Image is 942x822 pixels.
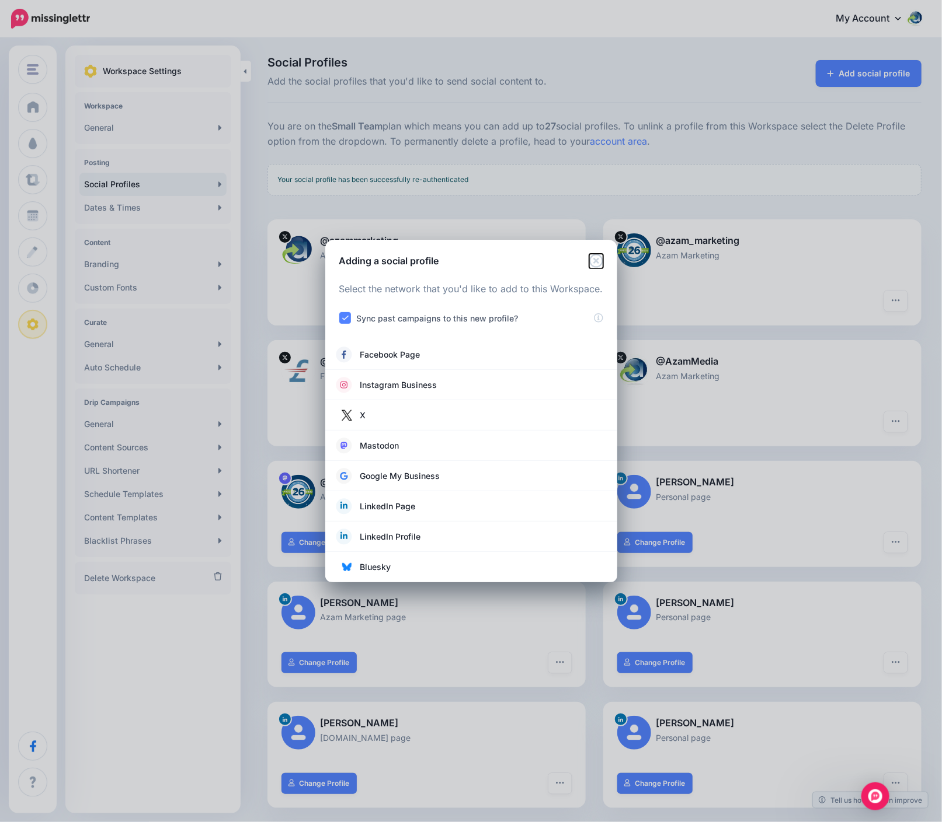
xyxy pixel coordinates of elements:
[360,469,440,483] span: Google My Business
[339,282,603,297] p: Select the network that you'd like to add to this Workspace.
[337,377,606,393] a: Instagram Business
[360,408,366,422] span: X
[342,562,352,572] img: bluesky.png
[338,406,356,425] img: twitter.jpg
[337,529,606,545] a: LinkedIn Profile
[339,254,439,268] h5: Adding a social profile
[360,560,391,574] span: Bluesky
[861,782,889,810] div: Open Intercom Messenger
[337,347,606,363] a: Facebook Page
[589,254,603,268] button: Close
[337,498,606,515] a: LinkedIn Page
[360,439,399,453] span: Mastodon
[357,312,519,325] label: Sync past campaigns to this new profile?
[360,530,421,544] span: LinkedIn Profile
[360,499,416,513] span: LinkedIn Page
[360,348,420,362] span: Facebook Page
[337,438,606,454] a: Mastodon
[337,468,606,484] a: Google My Business
[360,378,437,392] span: Instagram Business
[337,407,606,424] a: X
